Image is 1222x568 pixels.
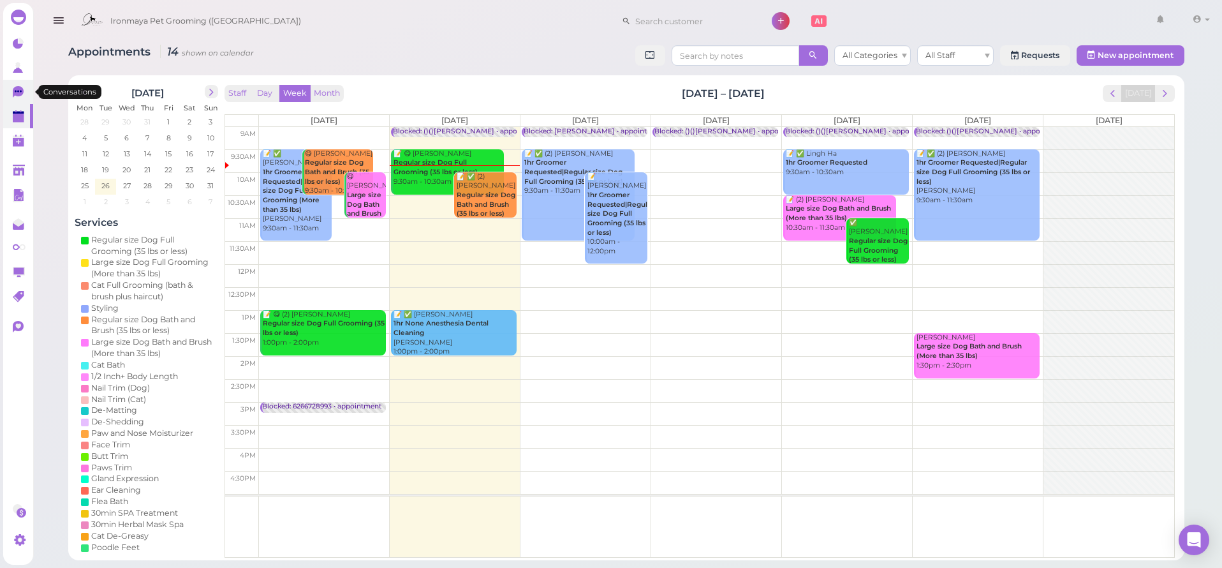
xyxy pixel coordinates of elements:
[393,127,544,137] div: Blocked: ()()[PERSON_NAME] • appointment
[238,267,256,276] span: 12pm
[785,195,896,233] div: 📝 (2) [PERSON_NAME] 10:30am - 11:30am
[849,237,908,264] b: Regular size Dog Full Grooming (35 lbs or less)
[163,180,174,191] span: 29
[394,158,478,176] b: Regular size Dog Full Grooming (35 lbs or less)
[232,336,256,345] span: 1:30pm
[230,474,256,482] span: 4:30pm
[654,127,806,137] div: Blocked: ()()[PERSON_NAME] • appointment
[82,196,87,207] span: 1
[91,280,215,303] div: Cat Full Grooming (bath & brush plus haircut)
[91,428,193,439] div: Paw and Nose Moisturizer
[143,148,152,160] span: 14
[305,158,369,185] b: Regular size Dog Bath and Brush (35 lbs or less)
[1155,85,1175,102] button: next
[279,85,311,102] button: Week
[208,196,214,207] span: 7
[205,164,216,176] span: 24
[101,116,112,128] span: 29
[916,149,1040,206] div: 📝 ✅ (2) [PERSON_NAME] [PERSON_NAME] 9:30am - 11:30am
[91,416,144,428] div: De-Shedding
[843,50,897,60] span: All Categories
[91,439,130,451] div: Face Trim
[122,180,132,191] span: 27
[262,149,331,234] div: 📝 ✅ [PERSON_NAME] [PERSON_NAME] 9:30am - 11:30am
[208,116,214,128] span: 3
[164,103,173,112] span: Fri
[38,85,101,99] div: Conversations
[1098,50,1174,60] span: New appointment
[91,473,159,484] div: Gland Expression
[524,127,665,137] div: Blocked: [PERSON_NAME] • appointment
[304,149,373,196] div: 😋 [PERSON_NAME] 9:30am - 10:30am
[524,158,623,185] b: 1hr Groomer Requested|Regular size Dog Full Grooming (35 lbs or less)
[91,314,215,337] div: Regular size Dog Bath and Brush (35 lbs or less)
[916,158,1030,185] b: 1hr Groomer Requested|Regular size Dog Full Grooming (35 lbs or less)
[186,196,193,207] span: 6
[91,336,215,359] div: Large size Dog Bath and Brush (More than 35 lbs)
[91,484,141,496] div: Ear Cleaning
[91,405,137,416] div: De-Matting
[185,148,195,160] span: 16
[964,116,991,125] span: [DATE]
[142,103,154,112] span: Thu
[394,319,489,337] b: 1hr None Anesthesia Dental Cleaning
[672,45,799,66] input: Search by notes
[124,132,131,144] span: 6
[80,180,90,191] span: 25
[165,132,172,144] span: 8
[1121,85,1156,102] button: [DATE]
[205,85,218,98] button: next
[182,49,254,57] small: shown on calendar
[311,116,337,125] span: [DATE]
[228,198,256,207] span: 10:30am
[231,153,256,161] span: 9:30am
[785,149,909,177] div: 📝 ✅ Lingh Ha 9:30am - 10:30am
[393,149,504,187] div: 📝 😋 [PERSON_NAME] 9:30am - 10:30am
[572,116,599,125] span: [DATE]
[110,3,301,39] span: Ironmaya Pet Grooming ([GEOGRAPHIC_DATA])
[119,103,135,112] span: Wed
[347,191,385,237] b: Large size Dog Bath and Brush (More than 35 lbs)
[122,164,133,176] span: 20
[785,127,936,137] div: Blocked: ()()[PERSON_NAME] • appointment
[185,164,195,176] span: 23
[103,196,109,207] span: 2
[91,257,215,280] div: Large size Dog Full Grooming (More than 35 lbs)
[91,382,150,394] div: Nail Trim (Dog)
[249,85,280,102] button: Day
[916,127,1067,137] div: Blocked: ()()[PERSON_NAME] • appointment
[682,86,765,101] h2: [DATE] – [DATE]
[237,176,256,184] span: 10am
[242,313,256,322] span: 1pm
[91,234,215,257] div: Regular size Dog Full Grooming (35 lbs or less)
[230,244,256,253] span: 11:30am
[160,45,254,58] i: 14
[346,172,386,257] div: 😋 [PERSON_NAME] 10:00am - 11:00am
[68,45,154,58] span: Appointments
[101,164,111,176] span: 19
[204,103,217,112] span: Sun
[122,148,131,160] span: 13
[80,164,90,176] span: 18
[310,85,344,102] button: Month
[916,333,1040,371] div: [PERSON_NAME] 1:30pm - 2:30pm
[184,180,195,191] span: 30
[240,405,256,414] span: 3pm
[207,180,216,191] span: 31
[91,303,119,314] div: Styling
[82,132,89,144] span: 4
[91,519,184,530] div: 30min Herbal Mask Spa
[1179,525,1209,555] div: Open Intercom Messenger
[703,116,730,125] span: [DATE]
[1096,116,1123,125] span: [DATE]
[101,148,110,160] span: 12
[80,116,91,128] span: 28
[103,132,109,144] span: 5
[631,11,755,31] input: Search customer
[142,180,153,191] span: 28
[231,382,256,391] span: 2:30pm
[206,132,216,144] span: 10
[240,359,256,368] span: 2pm
[184,103,196,112] span: Sat
[228,290,256,299] span: 12:30pm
